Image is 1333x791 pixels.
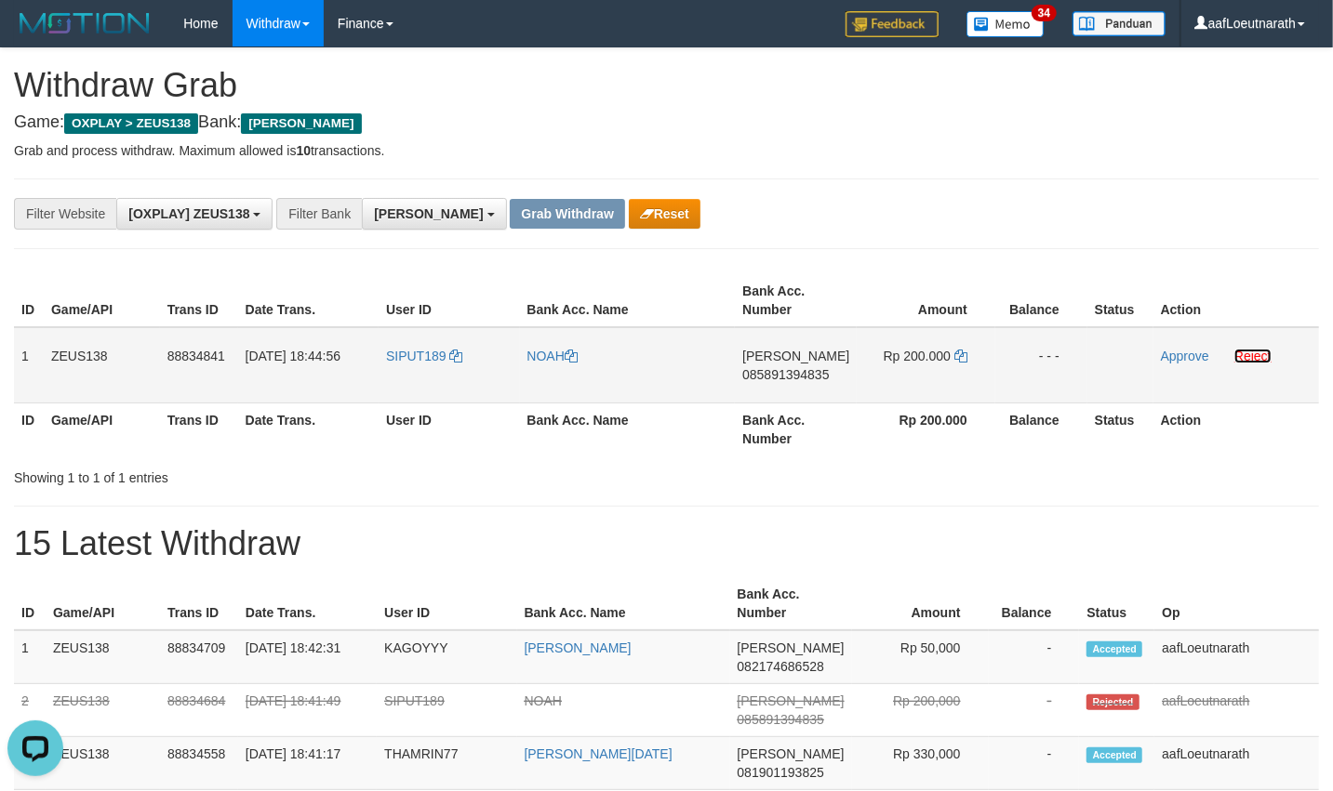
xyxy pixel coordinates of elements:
[995,402,1087,455] th: Balance
[1086,747,1142,763] span: Accepted
[1234,349,1272,363] a: Reject
[1087,402,1153,455] th: Status
[989,577,1080,630] th: Balance
[517,577,730,630] th: Bank Acc. Name
[742,367,829,382] span: Copy 085891394835 to clipboard
[1032,5,1057,21] span: 34
[1161,349,1209,363] a: Approve
[742,349,849,363] span: [PERSON_NAME]
[14,113,1319,132] h4: Game: Bank:
[238,630,377,684] td: [DATE] 18:42:31
[1087,274,1153,327] th: Status
[735,402,857,455] th: Bank Acc. Number
[238,274,379,327] th: Date Trans.
[7,7,63,63] button: Open LiveChat chat widget
[735,274,857,327] th: Bank Acc. Number
[738,659,824,674] span: Copy 082174686528 to clipboard
[730,577,852,630] th: Bank Acc. Number
[525,693,562,708] a: NOAH
[374,206,483,221] span: [PERSON_NAME]
[14,402,44,455] th: ID
[995,327,1087,403] td: - - -
[14,327,44,403] td: 1
[1086,641,1142,657] span: Accepted
[520,274,736,327] th: Bank Acc. Name
[241,113,361,134] span: [PERSON_NAME]
[857,402,995,455] th: Rp 200.000
[14,630,46,684] td: 1
[520,402,736,455] th: Bank Acc. Name
[1154,684,1319,737] td: aafLoeutnarath
[629,199,700,229] button: Reset
[160,577,238,630] th: Trans ID
[160,737,238,790] td: 88834558
[379,402,519,455] th: User ID
[44,327,160,403] td: ZEUS138
[846,11,939,37] img: Feedback.jpg
[116,198,273,230] button: [OXPLAY] ZEUS138
[14,577,46,630] th: ID
[738,693,845,708] span: [PERSON_NAME]
[246,349,340,363] span: [DATE] 18:44:56
[238,402,379,455] th: Date Trans.
[379,274,519,327] th: User ID
[14,9,155,37] img: MOTION_logo.png
[1079,577,1154,630] th: Status
[238,577,377,630] th: Date Trans.
[46,630,160,684] td: ZEUS138
[995,274,1087,327] th: Balance
[738,746,845,761] span: [PERSON_NAME]
[738,712,824,727] span: Copy 085891394835 to clipboard
[377,577,516,630] th: User ID
[1153,402,1319,455] th: Action
[1073,11,1166,36] img: panduan.png
[167,349,225,363] span: 88834841
[386,349,447,363] span: SIPUT189
[128,206,249,221] span: [OXPLAY] ZEUS138
[44,274,160,327] th: Game/API
[852,737,989,790] td: Rp 330,000
[44,402,160,455] th: Game/API
[738,640,845,655] span: [PERSON_NAME]
[525,640,632,655] a: [PERSON_NAME]
[989,737,1080,790] td: -
[160,274,238,327] th: Trans ID
[852,630,989,684] td: Rp 50,000
[738,765,824,780] span: Copy 081901193825 to clipboard
[510,199,624,229] button: Grab Withdraw
[989,630,1080,684] td: -
[46,737,160,790] td: ZEUS138
[160,630,238,684] td: 88834709
[14,461,541,487] div: Showing 1 to 1 of 1 entries
[14,684,46,737] td: 2
[238,684,377,737] td: [DATE] 18:41:49
[852,684,989,737] td: Rp 200,000
[377,684,516,737] td: SIPUT189
[386,349,462,363] a: SIPUT189
[966,11,1045,37] img: Button%20Memo.svg
[14,198,116,230] div: Filter Website
[276,198,362,230] div: Filter Bank
[1086,694,1139,710] span: Rejected
[160,402,238,455] th: Trans ID
[296,143,311,158] strong: 10
[884,349,951,363] span: Rp 200.000
[160,684,238,737] td: 88834684
[989,684,1080,737] td: -
[1153,274,1319,327] th: Action
[377,630,516,684] td: KAGOYYY
[238,737,377,790] td: [DATE] 18:41:17
[377,737,516,790] td: THAMRIN77
[14,274,44,327] th: ID
[64,113,198,134] span: OXPLAY > ZEUS138
[527,349,578,363] a: NOAH
[857,274,995,327] th: Amount
[1154,737,1319,790] td: aafLoeutnarath
[852,577,989,630] th: Amount
[525,746,673,761] a: [PERSON_NAME][DATE]
[14,525,1319,562] h1: 15 Latest Withdraw
[46,684,160,737] td: ZEUS138
[14,67,1319,104] h1: Withdraw Grab
[954,349,967,363] a: Copy 200000 to clipboard
[362,198,506,230] button: [PERSON_NAME]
